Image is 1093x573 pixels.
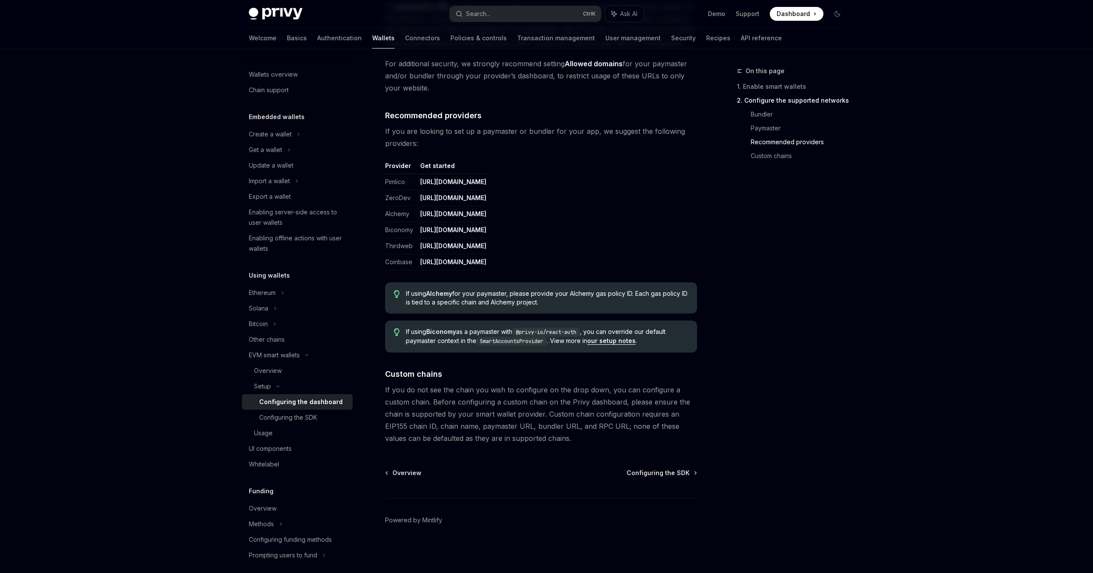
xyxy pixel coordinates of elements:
[242,532,353,547] a: Configuring funding methods
[512,328,580,337] code: @privy-io/react-auth
[751,107,851,121] a: Bundler
[736,10,759,18] a: Support
[249,129,292,139] div: Create a wallet
[259,412,317,423] div: Configuring the SDK
[385,254,417,270] td: Coinbase
[450,6,601,22] button: Search...CtrlK
[242,230,353,256] a: Enabling offline actions with user wallets
[417,162,486,174] th: Get started
[259,397,343,407] div: Configuring the dashboard
[751,135,851,149] a: Recommended providers
[249,503,276,514] div: Overview
[249,486,273,496] h5: Funding
[242,82,353,98] a: Chain support
[254,381,271,392] div: Setup
[770,7,823,21] a: Dashboard
[450,28,507,49] a: Policies & controls
[254,366,282,376] div: Overview
[242,363,353,379] a: Overview
[737,80,851,94] a: 1. Enable smart wallets
[249,444,292,454] div: UI components
[249,160,293,171] div: Update a wallet
[385,516,442,524] a: Powered by Mintlify
[249,8,302,20] img: dark logo
[476,337,547,346] code: SmartAccountsProvider
[249,270,290,281] h5: Using wallets
[386,469,421,477] a: Overview
[242,456,353,472] a: Whitelabel
[605,28,661,49] a: User management
[249,459,279,469] div: Whitelabel
[741,28,782,49] a: API reference
[249,350,300,360] div: EVM smart wallets
[242,410,353,425] a: Configuring the SDK
[249,191,291,202] div: Export a wallet
[249,233,347,254] div: Enabling offline actions with user wallets
[737,94,851,107] a: 2. Configure the supported networks
[242,204,353,230] a: Enabling server-side access to user wallets
[420,210,486,218] a: [URL][DOMAIN_NAME]
[372,28,395,49] a: Wallets
[385,384,697,444] span: If you do not see the chain you wish to configure on the drop down, you can configure a custom ch...
[317,28,362,49] a: Authentication
[420,178,486,186] a: [URL][DOMAIN_NAME]
[392,469,421,477] span: Overview
[254,428,273,438] div: Usage
[242,394,353,410] a: Configuring the dashboard
[394,290,400,298] svg: Tip
[249,334,285,345] div: Other chains
[406,289,688,307] span: If using for your paymaster, please provide your Alchemy gas policy ID. Each gas policy ID is tie...
[708,10,725,18] a: Demo
[385,174,417,190] td: Pimlico
[777,10,810,18] span: Dashboard
[517,28,595,49] a: Transaction management
[565,59,623,68] strong: Allowed domains
[249,145,282,155] div: Get a wallet
[385,190,417,206] td: ZeroDev
[249,288,276,298] div: Ethereum
[249,534,332,545] div: Configuring funding methods
[385,222,417,238] td: Biconomy
[405,28,440,49] a: Connectors
[242,189,353,204] a: Export a wallet
[242,441,353,456] a: UI components
[420,258,486,266] a: [URL][DOMAIN_NAME]
[587,337,636,345] a: our setup notes
[249,303,268,314] div: Solana
[249,69,298,80] div: Wallets overview
[385,110,482,121] span: Recommended providers
[242,501,353,516] a: Overview
[385,162,417,174] th: Provider
[605,6,643,22] button: Ask AI
[242,67,353,82] a: Wallets overview
[385,238,417,254] td: Thirdweb
[406,327,688,346] span: If using as a paymaster with , you can override our default paymaster context in the . View more ...
[627,469,690,477] span: Configuring the SDK
[830,7,844,21] button: Toggle dark mode
[385,368,442,380] span: Custom chains
[583,10,596,17] span: Ctrl K
[242,425,353,441] a: Usage
[249,519,274,529] div: Methods
[249,28,276,49] a: Welcome
[249,207,347,228] div: Enabling server-side access to user wallets
[287,28,307,49] a: Basics
[249,550,317,560] div: Prompting users to fund
[671,28,696,49] a: Security
[420,242,486,250] a: [URL][DOMAIN_NAME]
[394,328,400,336] svg: Tip
[706,28,730,49] a: Recipes
[385,125,697,149] span: If you are looking to set up a paymaster or bundler for your app, we suggest the following provid...
[249,85,289,95] div: Chain support
[746,66,784,76] span: On this page
[751,149,851,163] a: Custom chains
[620,10,637,18] span: Ask AI
[249,176,290,186] div: Import a wallet
[426,328,456,335] strong: Biconomy
[249,112,305,122] h5: Embedded wallets
[385,58,697,94] span: For additional security, we strongly recommend setting for your paymaster and/or bundler through ...
[420,194,486,202] a: [URL][DOMAIN_NAME]
[751,121,851,135] a: Paymaster
[385,206,417,222] td: Alchemy
[242,158,353,173] a: Update a wallet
